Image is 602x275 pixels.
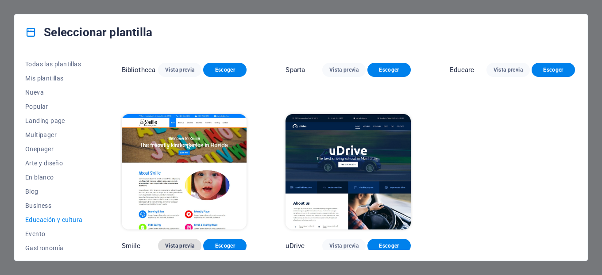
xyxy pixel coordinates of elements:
button: Blog [25,184,83,199]
span: Escoger [374,242,404,249]
p: uDrive [286,241,305,250]
button: Vista previa [322,63,366,77]
button: Evento [25,227,83,241]
span: Arte y diseño [25,160,83,167]
span: Todas las plantillas [25,61,83,68]
span: Escoger [210,242,239,249]
span: Vista previa [494,66,523,73]
span: Onepager [25,145,83,153]
button: Escoger [532,63,575,77]
button: En blanco [25,170,83,184]
span: Evento [25,230,83,237]
p: Bibliotheca [122,65,156,74]
span: Escoger [539,66,568,73]
span: Popular [25,103,83,110]
span: Blog [25,188,83,195]
span: Vista previa [165,66,194,73]
img: Smiile [122,114,247,229]
button: Nueva [25,85,83,99]
button: Escoger [203,239,247,253]
span: Escoger [210,66,239,73]
h4: Seleccionar plantilla [25,25,152,39]
p: Educare [450,65,474,74]
button: Multipager [25,128,83,142]
img: uDrive [286,114,411,229]
button: Popular [25,99,83,114]
button: Vista previa [486,63,530,77]
span: Business [25,202,83,209]
button: Escoger [203,63,247,77]
button: Todas las plantillas [25,57,83,71]
button: Mis plantillas [25,71,83,85]
span: Nueva [25,89,83,96]
p: Sparta [286,65,305,74]
button: Landing page [25,114,83,128]
span: Vista previa [165,242,194,249]
button: Vista previa [158,239,201,253]
button: Educación y cultura [25,213,83,227]
span: Vista previa [329,66,359,73]
button: Vista previa [322,239,366,253]
button: Gastronomía [25,241,83,255]
button: Business [25,199,83,213]
span: En blanco [25,174,83,181]
p: Smiile [122,241,141,250]
span: Gastronomía [25,244,83,252]
button: Escoger [367,239,411,253]
span: Landing page [25,117,83,124]
span: Mis plantillas [25,75,83,82]
button: Onepager [25,142,83,156]
button: Arte y diseño [25,156,83,170]
span: Escoger [374,66,404,73]
button: Escoger [367,63,411,77]
span: Multipager [25,131,83,138]
button: Vista previa [158,63,201,77]
span: Vista previa [329,242,359,249]
span: Educación y cultura [25,216,83,223]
